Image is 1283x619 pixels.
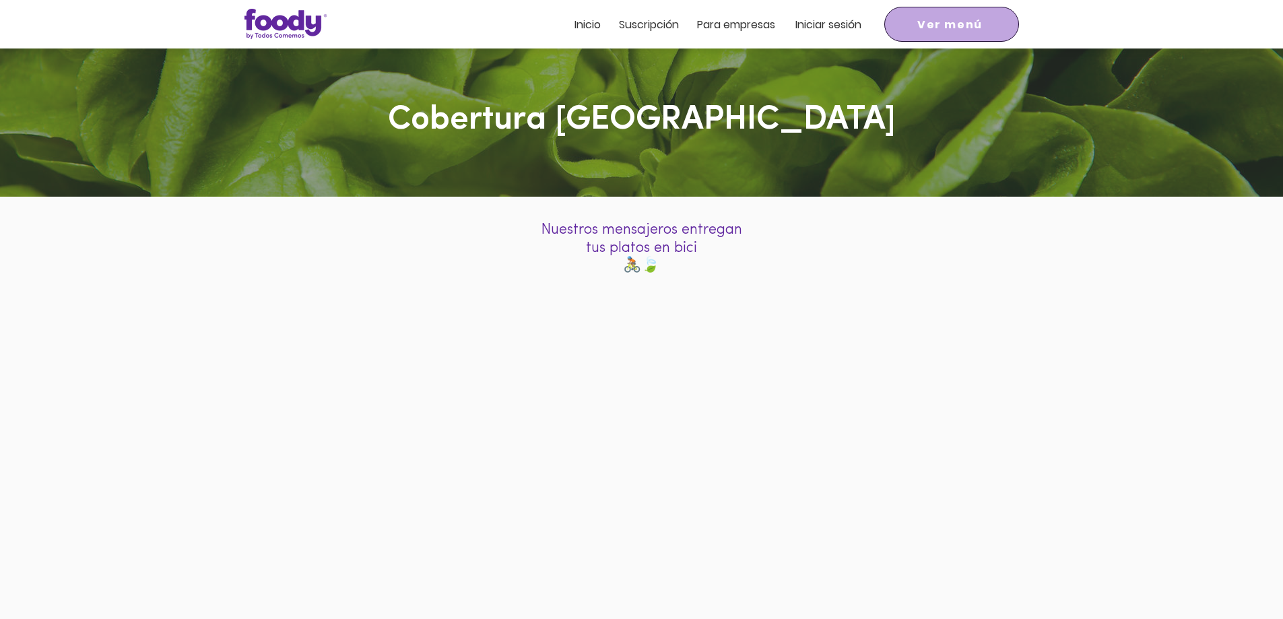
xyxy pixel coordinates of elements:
span: Ver menú [917,16,983,33]
span: Nuestros mensajeros entregan tus platos en bici [541,222,742,256]
span: Inicio [574,17,601,32]
a: Ver menú [884,7,1019,42]
a: Iniciar sesión [795,19,861,30]
span: Suscripción [619,17,679,32]
span: ra empresas [710,17,775,32]
img: Logo_Foody V2.0.0 (3).png [244,9,327,39]
a: Inicio [574,19,601,30]
iframe: Messagebird Livechat Widget [1205,541,1270,606]
iframe: Zonas de cobertura de Foody.com.co [356,297,928,619]
span: Pa [697,17,710,32]
span: Cobertura [GEOGRAPHIC_DATA] [388,103,896,137]
a: Para empresas [697,19,775,30]
span: Iniciar sesión [795,17,861,32]
a: Suscripción [619,19,679,30]
span: 🚴🏽🍃 [623,257,659,272]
